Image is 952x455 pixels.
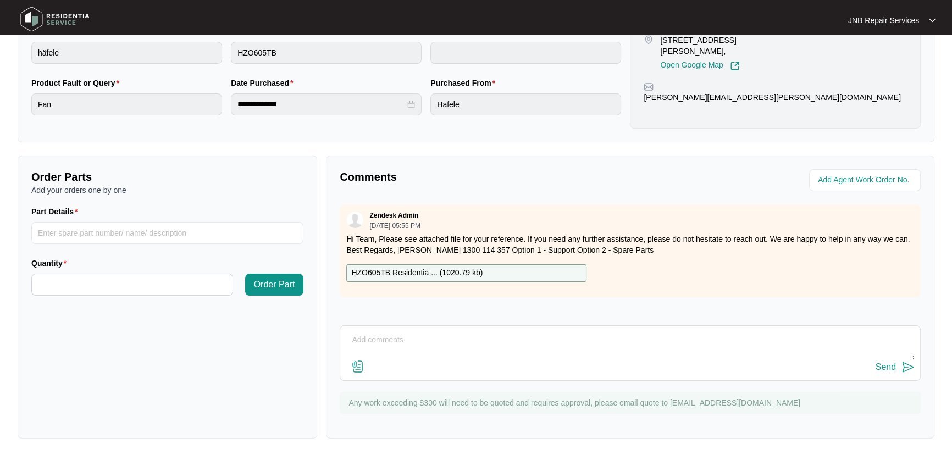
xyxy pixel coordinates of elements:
img: Link-External [730,61,740,71]
p: [DATE] 05:55 PM [369,223,420,229]
button: Send [876,360,915,375]
a: Open Google Map [660,61,739,71]
p: Hi Team, Please see attached file for your reference. If you need any further assistance, please ... [346,234,914,256]
p: JNB Repair Services [848,15,919,26]
input: Part Details [31,222,303,244]
p: HZO605TB Residentia ... ( 1020.79 kb ) [351,267,483,279]
p: [STREET_ADDRESS][PERSON_NAME], [660,35,797,57]
label: Purchased From [430,77,500,88]
label: Date Purchased [231,77,297,88]
img: user.svg [347,212,363,228]
label: Quantity [31,258,71,269]
img: dropdown arrow [929,18,936,23]
button: Order Part [245,274,304,296]
input: Serial Number [430,42,621,64]
input: Product Model [231,42,422,64]
span: Order Part [254,278,295,291]
img: map-pin [644,82,654,92]
img: map-pin [644,35,654,45]
img: send-icon.svg [901,360,915,374]
input: Add Agent Work Order No. [818,174,914,187]
input: Date Purchased [237,98,405,110]
p: Order Parts [31,169,303,185]
img: file-attachment-doc.svg [351,360,364,373]
p: Any work exceeding $300 will need to be quoted and requires approval, please email quote to [EMAI... [348,397,915,408]
img: residentia service logo [16,3,93,36]
label: Part Details [31,206,82,217]
p: Zendesk Admin [369,211,418,220]
p: Add your orders one by one [31,185,303,196]
input: Purchased From [430,93,621,115]
div: Send [876,362,896,372]
p: Comments [340,169,622,185]
input: Quantity [32,274,233,295]
label: Product Fault or Query [31,77,124,88]
input: Product Fault or Query [31,93,222,115]
input: Brand [31,42,222,64]
p: [PERSON_NAME][EMAIL_ADDRESS][PERSON_NAME][DOMAIN_NAME] [644,92,901,103]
